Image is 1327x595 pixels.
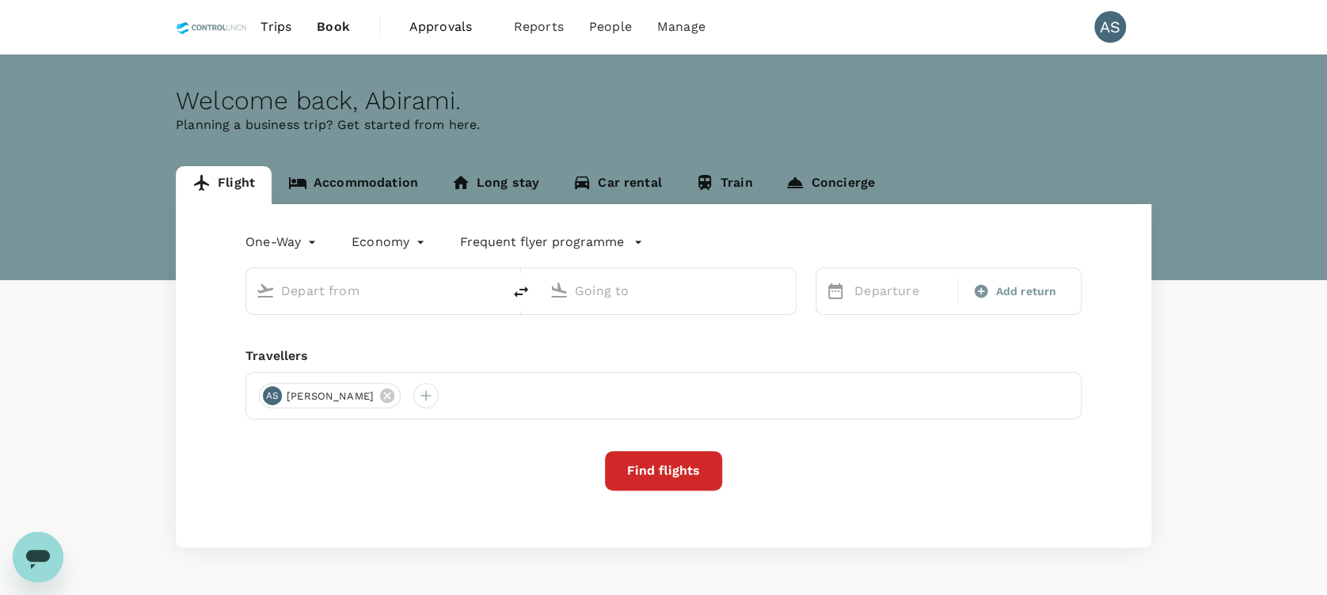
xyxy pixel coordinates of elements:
[176,116,1151,135] p: Planning a business trip? Get started from here.
[769,166,891,204] a: Concierge
[460,233,624,252] p: Frequent flyer programme
[575,279,762,303] input: Going to
[995,283,1056,300] span: Add return
[176,9,248,44] img: Control Union Malaysia Sdn. Bhd.
[245,229,320,255] div: One-Way
[785,289,788,292] button: Open
[589,17,632,36] span: People
[259,383,401,408] div: AS[PERSON_NAME]
[657,17,705,36] span: Manage
[260,17,291,36] span: Trips
[679,166,770,204] a: Train
[317,17,350,36] span: Book
[1094,11,1126,43] div: AS
[514,17,564,36] span: Reports
[491,289,494,292] button: Open
[556,166,679,204] a: Car rental
[272,166,435,204] a: Accommodation
[277,388,383,404] span: [PERSON_NAME]
[176,166,272,204] a: Flight
[502,273,540,311] button: delete
[176,86,1151,116] div: Welcome back , Abirami .
[263,386,282,405] div: AS
[460,233,643,252] button: Frequent flyer programme
[854,282,948,301] p: Departure
[352,229,428,255] div: Economy
[605,451,722,491] button: Find flights
[409,17,489,36] span: Approvals
[435,166,556,204] a: Long stay
[281,279,469,303] input: Depart from
[245,347,1082,366] div: Travellers
[13,532,63,582] iframe: Button to launch messaging window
